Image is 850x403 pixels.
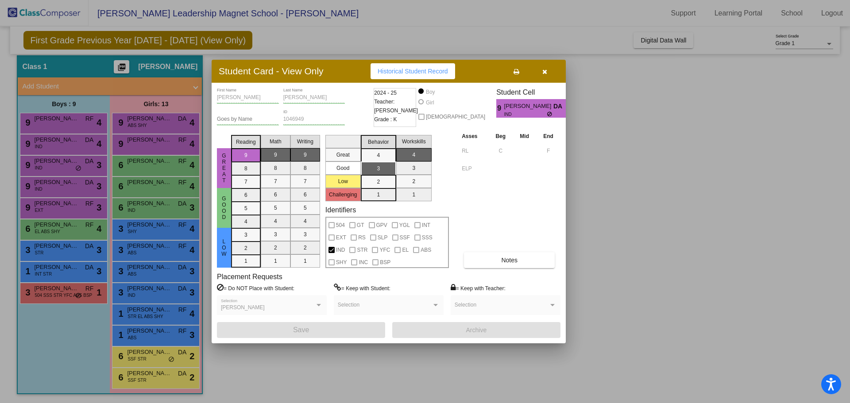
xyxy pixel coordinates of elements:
[217,284,294,292] label: = Do NOT Place with Student:
[378,68,448,75] span: Historical Student Record
[464,252,555,268] button: Notes
[374,97,418,115] span: Teacher: [PERSON_NAME]
[293,326,309,334] span: Save
[336,232,346,243] span: EXT
[399,220,410,230] span: YGL
[221,304,265,311] span: [PERSON_NAME]
[501,257,518,264] span: Notes
[425,88,435,96] div: Boy
[357,245,367,255] span: STR
[392,322,560,338] button: Archive
[376,220,387,230] span: GPV
[374,88,397,97] span: 2024 - 25
[462,162,486,175] input: assessment
[217,116,279,123] input: goes by name
[220,238,228,257] span: Low
[374,115,397,124] span: Grade : K
[217,273,282,281] label: Placement Requests
[219,65,324,77] h3: Student Card - View Only
[380,257,390,268] span: BSP
[462,144,486,157] input: assessment
[283,116,345,123] input: Enter ID
[378,232,388,243] span: SLP
[422,220,430,230] span: INT
[217,322,385,338] button: Save
[357,220,364,230] span: GT
[325,206,356,214] label: Identifiers
[513,131,536,141] th: Mid
[566,103,573,114] span: 3
[488,131,513,141] th: Beg
[400,232,410,243] span: SSF
[426,111,485,122] span: [DEMOGRAPHIC_DATA]
[421,245,431,255] span: ABS
[336,245,345,255] span: IND
[402,245,409,255] span: EL
[358,232,366,243] span: RS
[460,131,488,141] th: Asses
[379,245,390,255] span: YFC
[334,284,390,292] label: = Keep with Student:
[536,131,560,141] th: End
[504,102,553,111] span: [PERSON_NAME]
[336,257,347,268] span: SHY
[466,326,487,334] span: Archive
[220,196,228,220] span: Good
[504,111,547,118] span: IND
[553,102,566,111] span: DA
[336,220,345,230] span: 504
[496,103,504,114] span: 9
[425,99,434,107] div: Girl
[371,63,455,79] button: Historical Student Record
[220,153,228,184] span: Great
[359,257,368,268] span: INC
[451,284,506,292] label: = Keep with Teacher:
[422,232,433,243] span: SSS
[496,88,573,96] h3: Student Cell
